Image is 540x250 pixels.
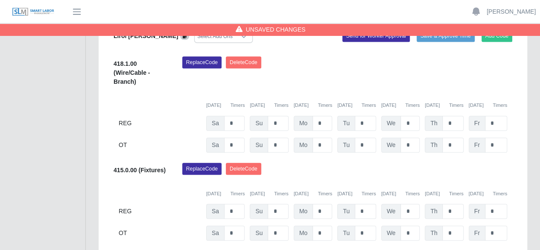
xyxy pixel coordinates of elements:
span: We [381,226,401,241]
b: 415.0.00 (Fixtures) [114,167,166,174]
span: Th [425,204,443,219]
div: [DATE] [294,190,332,197]
span: Su [250,138,268,153]
button: Timers [318,190,332,197]
span: Mo [294,204,313,219]
span: Sa [206,204,225,219]
button: Timers [493,102,507,109]
div: Select Add Ons [195,30,235,42]
button: DeleteCode [226,56,261,68]
button: Timers [493,190,507,197]
span: Sa [206,116,225,131]
span: Mo [294,138,313,153]
button: Timers [318,102,332,109]
span: Unsaved Changes [246,25,306,34]
button: Timers [231,102,245,109]
div: [DATE] [381,102,420,109]
div: REG [119,116,201,131]
a: View/Edit Notes [180,32,190,39]
button: DeleteCode [226,163,261,175]
div: [DATE] [425,190,463,197]
span: Sa [206,226,225,241]
div: [DATE] [381,190,420,197]
button: Timers [362,190,376,197]
span: Sa [206,138,225,153]
span: We [381,138,401,153]
span: Fr [469,138,485,153]
button: Timers [405,190,420,197]
div: REG [119,204,201,219]
button: Send for Worker Approval [342,30,410,42]
button: Timers [449,190,464,197]
div: [DATE] [206,102,245,109]
b: 418.1.00 (Wire/Cable - Branch) [114,60,150,85]
img: SLM Logo [12,7,55,17]
button: Timers [449,102,464,109]
button: Timers [274,102,289,109]
button: Add Code [482,30,513,42]
div: [DATE] [206,190,245,197]
span: Mo [294,116,313,131]
span: Th [425,226,443,241]
button: ReplaceCode [182,56,222,68]
span: Tu [337,138,355,153]
span: Mo [294,226,313,241]
span: Tu [337,226,355,241]
div: [DATE] [337,190,376,197]
b: Liroi [PERSON_NAME] [114,32,178,39]
div: [DATE] [294,102,332,109]
div: [DATE] [250,102,288,109]
button: Timers [231,190,245,197]
span: Fr [469,226,485,241]
button: Save & Approve Time [417,30,475,42]
span: Su [250,116,268,131]
div: OT [119,226,201,241]
span: Th [425,116,443,131]
div: OT [119,138,201,153]
span: We [381,204,401,219]
div: [DATE] [469,190,507,197]
span: Su [250,204,268,219]
a: [PERSON_NAME] [487,7,536,16]
div: [DATE] [250,190,288,197]
span: We [381,116,401,131]
div: [DATE] [425,102,463,109]
span: Th [425,138,443,153]
span: Su [250,226,268,241]
div: [DATE] [337,102,376,109]
span: Fr [469,204,485,219]
span: Fr [469,116,485,131]
button: Timers [274,190,289,197]
span: Tu [337,204,355,219]
div: [DATE] [469,102,507,109]
button: Timers [362,102,376,109]
button: Timers [405,102,420,109]
button: ReplaceCode [182,163,222,175]
span: Tu [337,116,355,131]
